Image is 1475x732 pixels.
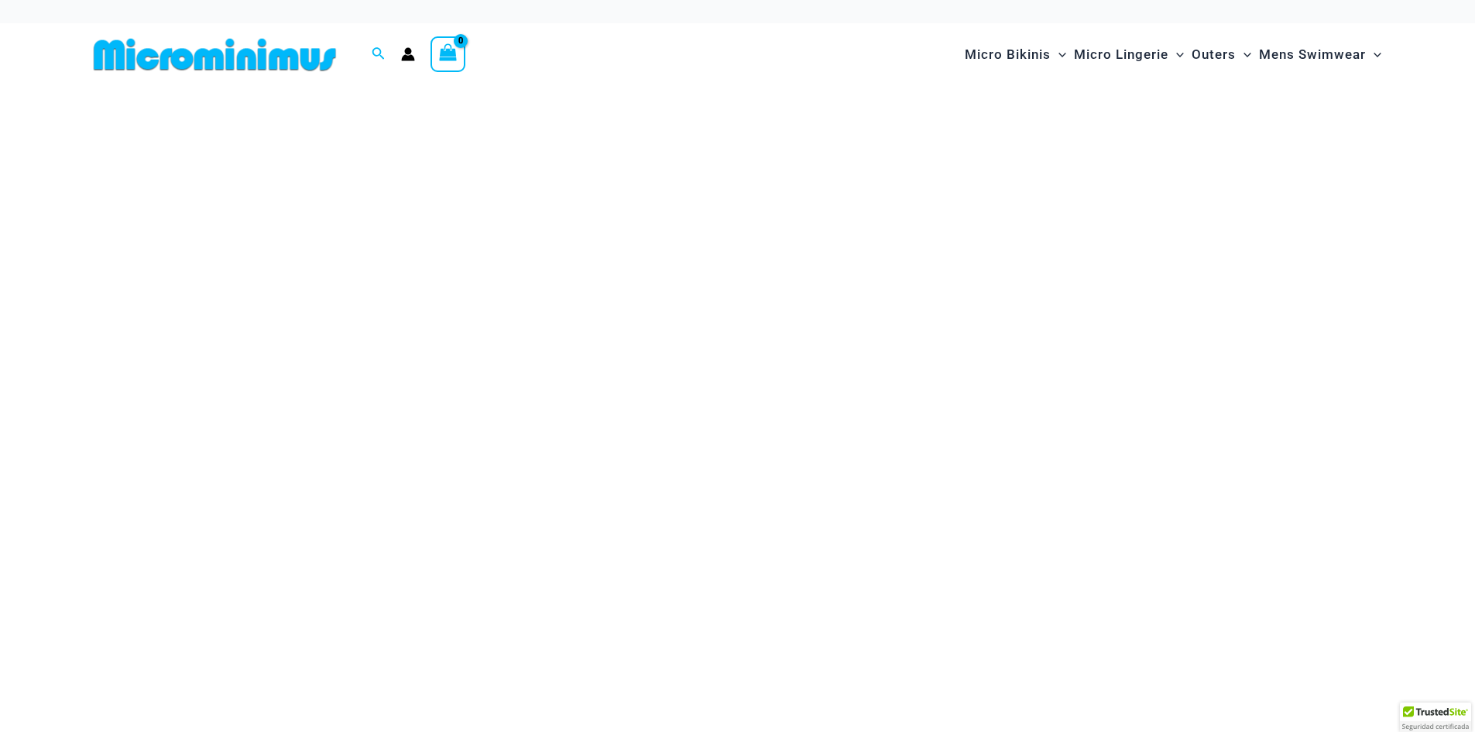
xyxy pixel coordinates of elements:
[1400,703,1471,732] div: TrustedSite Certified
[1255,31,1385,78] a: Mens SwimwearMenu ToggleMenu Toggle
[1074,35,1168,74] span: Micro Lingerie
[401,47,415,61] a: Account icon link
[1366,35,1381,74] span: Menu Toggle
[1188,31,1255,78] a: OutersMenu ToggleMenu Toggle
[959,29,1388,81] nav: Site Navigation
[87,37,342,72] img: MM SHOP LOGO FLAT
[1192,35,1236,74] span: Outers
[1168,35,1184,74] span: Menu Toggle
[1051,35,1066,74] span: Menu Toggle
[1236,35,1251,74] span: Menu Toggle
[1259,35,1366,74] span: Mens Swimwear
[372,45,386,64] a: Search icon link
[961,31,1070,78] a: Micro BikinisMenu ToggleMenu Toggle
[965,35,1051,74] span: Micro Bikinis
[430,36,466,72] a: View Shopping Cart, empty
[1070,31,1188,78] a: Micro LingerieMenu ToggleMenu Toggle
